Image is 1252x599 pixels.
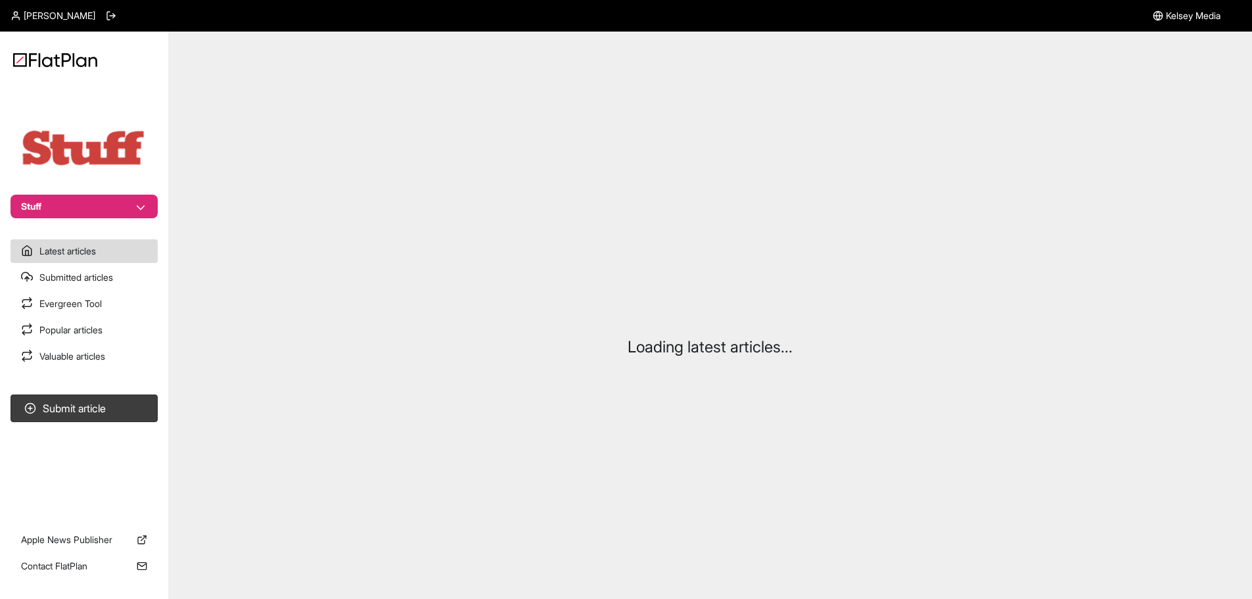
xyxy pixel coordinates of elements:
[13,53,97,67] img: Logo
[11,528,158,552] a: Apple News Publisher
[11,195,158,218] button: Stuff
[11,345,158,368] a: Valuable articles
[628,337,793,358] p: Loading latest articles...
[18,128,150,168] img: Publication Logo
[1166,9,1220,22] span: Kelsey Media
[11,395,158,422] button: Submit article
[11,239,158,263] a: Latest articles
[11,9,95,22] a: [PERSON_NAME]
[11,554,158,578] a: Contact FlatPlan
[11,318,158,342] a: Popular articles
[24,9,95,22] span: [PERSON_NAME]
[11,292,158,316] a: Evergreen Tool
[11,266,158,289] a: Submitted articles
